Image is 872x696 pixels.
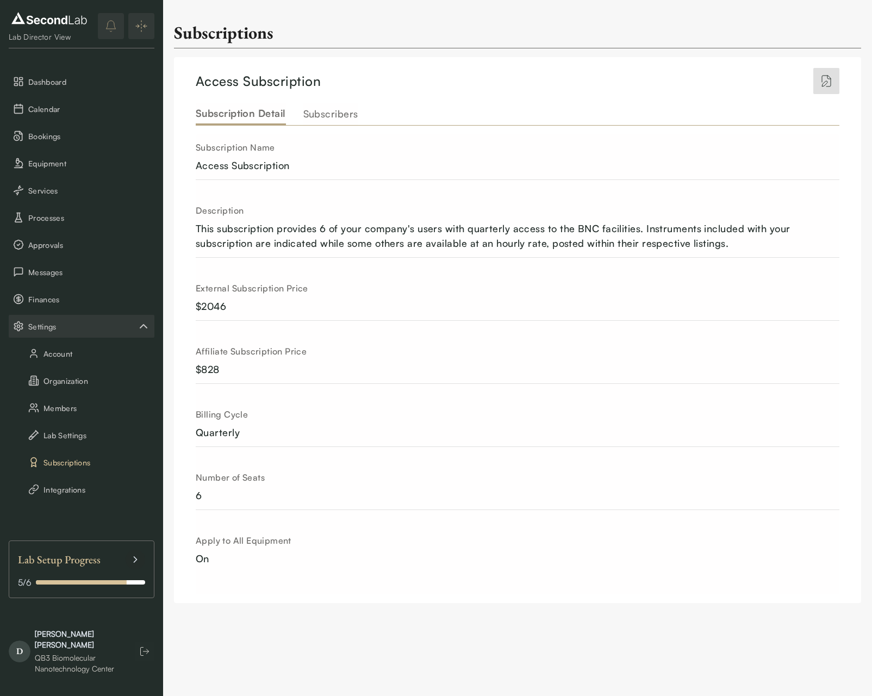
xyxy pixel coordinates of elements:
button: Services [9,179,154,202]
span: Finances [28,294,150,305]
div: This subscription provides 6 of your company's users with quarterly access to the BNC facilities.... [196,221,839,251]
div: Number of Seats [196,471,839,484]
span: Lab Setup Progress [18,550,101,569]
button: Subscribers [303,103,358,125]
button: Dashboard [9,70,154,93]
button: Account [9,342,154,365]
button: Members [9,396,154,419]
div: $ 828 [196,362,839,377]
div: quarterly [196,425,839,440]
button: Integrations [9,478,154,501]
span: Services [28,185,150,196]
label: Subscribers [303,108,358,120]
button: Expand/Collapse sidebar [128,13,154,39]
label: Subscription Detail [196,107,286,119]
h2: Subscriptions [174,22,861,43]
span: Settings [28,321,137,332]
span: Approvals [28,239,150,251]
span: 5 / 6 [18,576,32,589]
span: Equipment [28,158,150,169]
button: Processes [9,206,154,229]
div: Subscription Name [196,141,839,154]
img: logo [9,10,90,27]
button: Settings [9,315,154,338]
button: Lab Settings [9,424,154,446]
button: Bookings [9,125,154,147]
div: Apply to All Equipment [196,534,839,547]
button: Finances [9,288,154,310]
button: Equipment [9,152,154,175]
div: Settings sub items [9,315,154,338]
span: Calendar [28,103,150,115]
div: Lab Director View [9,32,90,42]
div: 6 [196,488,839,503]
button: Subscription Detail [196,103,286,125]
button: Subscriptions [9,451,154,474]
div: Description [196,204,839,217]
button: Organization [9,369,154,392]
div: External Subscription Price [196,282,839,295]
h4: Access Subscription [196,72,321,91]
button: Approvals [9,233,154,256]
button: notifications [98,13,124,39]
button: Calendar [9,97,154,120]
span: Messages [28,266,150,278]
div: Affiliate Subscription Price [196,345,839,358]
span: Bookings [28,130,150,142]
div: $ 2046 [196,299,839,314]
button: Messages [9,260,154,283]
span: Dashboard [28,76,150,88]
div: Billing Cycle [196,408,839,421]
div: On [196,551,839,566]
span: Processes [28,212,150,223]
div: Access Subscription [196,158,839,173]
